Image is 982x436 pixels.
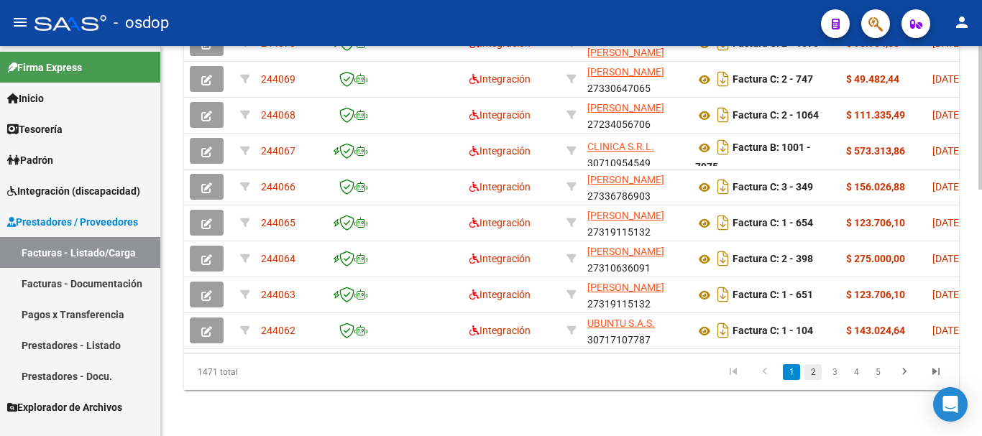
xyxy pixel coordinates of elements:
span: 244068 [261,109,295,121]
span: [DATE] [932,181,962,193]
span: Integración [469,217,531,228]
span: 244063 [261,289,295,300]
span: Integración [469,253,531,264]
span: Integración [469,109,531,121]
a: go to previous page [751,364,779,380]
span: [PERSON_NAME] [587,282,664,293]
span: Prestadores / Proveedores [7,214,138,230]
span: 244066 [261,181,295,193]
span: [DATE] [932,109,962,121]
li: page 3 [824,360,845,384]
span: Explorador de Archivos [7,399,122,415]
span: [PERSON_NAME] [587,210,664,221]
strong: Factura C: 1 - 104 [733,325,813,337]
div: 27336786903 [587,172,684,202]
a: go to first page [720,364,747,380]
span: - osdop [114,7,169,39]
a: go to next page [891,364,918,380]
span: [DATE] [932,145,962,157]
mat-icon: person [953,14,970,31]
i: Descargar documento [714,211,733,234]
strong: Factura C: 2 - 398 [733,254,813,265]
div: 27330647065 [587,64,684,94]
span: [PERSON_NAME] [587,246,664,257]
a: go to last page [922,364,950,380]
span: 244065 [261,217,295,228]
div: 30717107787 [587,315,684,345]
strong: Factura C: 1 - 654 [733,218,813,229]
span: [DATE] [932,253,962,264]
a: 4 [848,364,865,380]
span: 244067 [261,145,295,157]
strong: $ 123.706,10 [846,289,905,300]
span: [PERSON_NAME] [587,174,664,185]
strong: Factura C: 2 - 747 [733,74,813,85]
span: 244064 [261,253,295,264]
span: [PERSON_NAME] [587,66,664,78]
span: [DATE] [932,325,962,336]
div: 27310636091 [587,243,684,274]
i: Descargar documento [714,175,733,198]
li: page 2 [802,360,824,384]
span: [PERSON_NAME] [587,102,664,113]
span: 244062 [261,325,295,336]
span: Integración [469,73,531,85]
i: Descargar documento [714,319,733,342]
div: 27319115132 [587,208,684,238]
li: page 1 [781,360,802,384]
strong: $ 156.026,88 [846,181,905,193]
i: Descargar documento [714,136,733,159]
a: 3 [826,364,843,380]
strong: $ 49.482,44 [846,73,899,85]
span: [DATE] [932,289,962,300]
i: Descargar documento [714,283,733,306]
strong: $ 111.335,49 [846,109,905,121]
i: Descargar documento [714,68,733,91]
a: 1 [783,364,800,380]
strong: $ 143.024,64 [846,325,905,336]
li: page 5 [867,360,889,384]
span: Padrón [7,152,53,168]
span: Integración [469,181,531,193]
div: 30710954549 [587,136,684,166]
span: UBUNTU S.A.S. [587,317,655,329]
span: Integración [469,289,531,300]
span: [DATE] [932,73,962,85]
a: 5 [869,364,886,380]
span: Integración [469,325,531,336]
span: 244069 [261,73,295,85]
strong: Factura C: 1 - 651 [733,289,813,301]
div: Open Intercom Messenger [933,387,968,422]
strong: $ 275.000,00 [846,253,905,264]
span: [DATE] [932,217,962,228]
i: Descargar documento [714,103,733,126]
strong: Factura B: 1001 - 7975 [695,142,811,173]
li: page 4 [845,360,867,384]
div: 1471 total [184,354,336,390]
span: Inicio [7,91,44,106]
div: 27319115132 [587,279,684,310]
a: 2 [804,364,822,380]
span: Firma Express [7,60,82,75]
strong: Factura C: 3 - 349 [733,182,813,193]
strong: $ 123.706,10 [846,217,905,228]
span: Integración (discapacidad) [7,183,140,199]
strong: $ 573.313,86 [846,145,905,157]
strong: Factura C: 2 - 1064 [733,110,819,121]
div: 27234056706 [587,100,684,130]
i: Descargar documento [714,247,733,270]
span: Integración [469,145,531,157]
mat-icon: menu [12,14,29,31]
strong: Factura C: 2 - 1090 [733,38,819,50]
span: Tesorería [7,121,63,137]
